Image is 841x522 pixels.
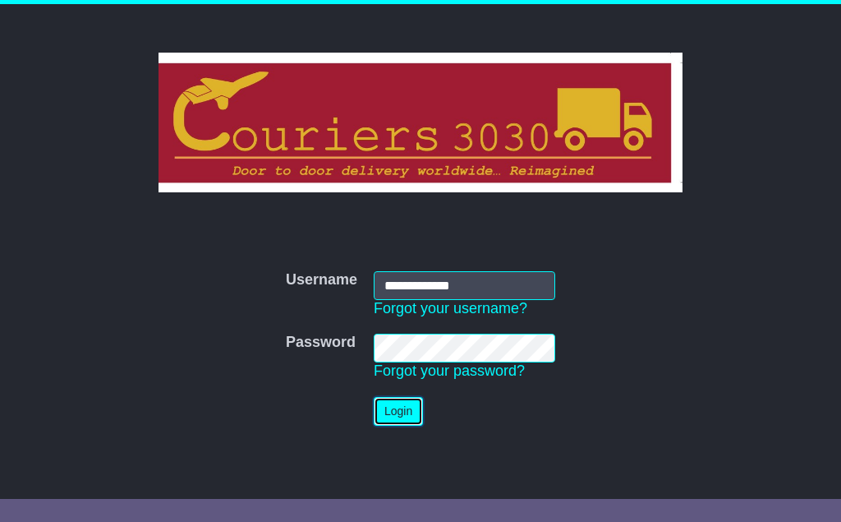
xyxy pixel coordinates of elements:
label: Password [286,334,356,352]
label: Username [286,271,357,289]
a: Forgot your username? [374,300,527,316]
img: Couriers 3030 [159,53,683,192]
a: Forgot your password? [374,363,525,379]
button: Login [374,397,423,426]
